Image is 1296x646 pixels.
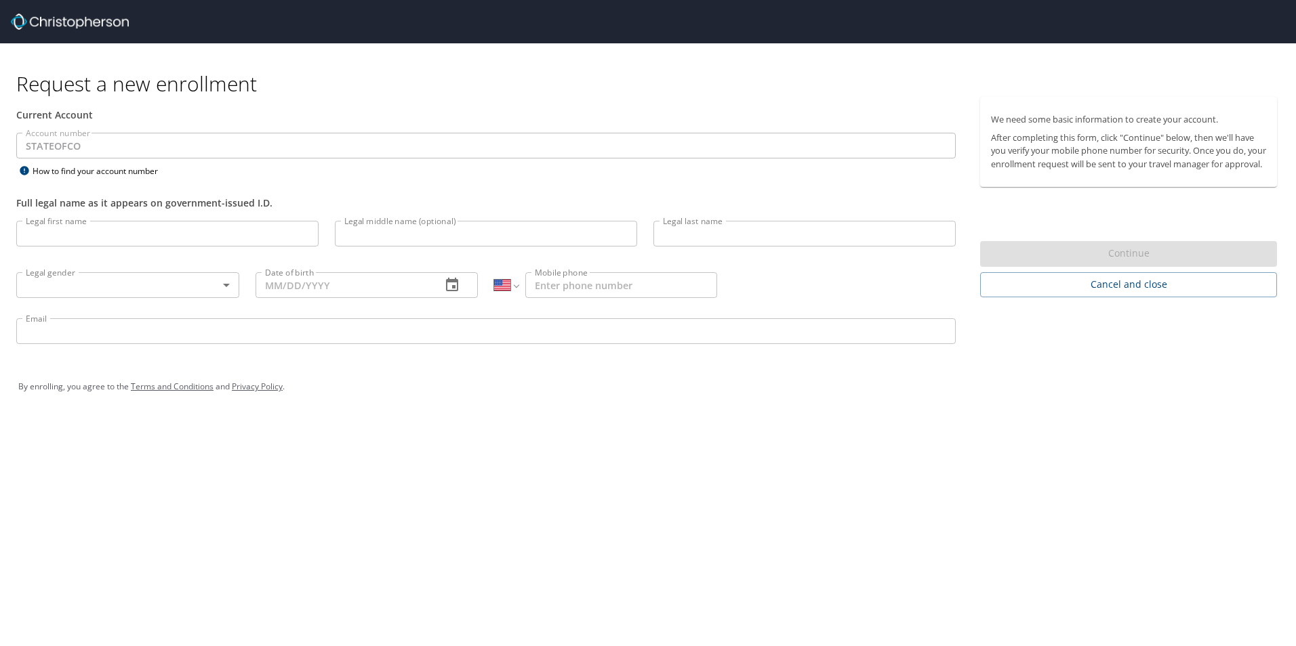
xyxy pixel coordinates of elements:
span: Cancel and close [991,276,1266,293]
p: We need some basic information to create your account. [991,113,1266,126]
button: Cancel and close [980,272,1277,297]
input: Enter phone number [525,272,717,298]
div: Full legal name as it appears on government-issued I.D. [16,196,956,210]
input: MM/DD/YYYY [256,272,431,298]
a: Privacy Policy [232,381,283,392]
div: By enrolling, you agree to the and . [18,370,1278,404]
a: Terms and Conditions [131,381,214,392]
div: ​ [16,272,239,298]
div: How to find your account number [16,163,186,179]
p: After completing this form, click "Continue" below, then we'll have you verify your mobile phone ... [991,131,1266,171]
div: Current Account [16,108,956,122]
h1: Request a new enrollment [16,70,1288,97]
img: cbt logo [11,14,129,30]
